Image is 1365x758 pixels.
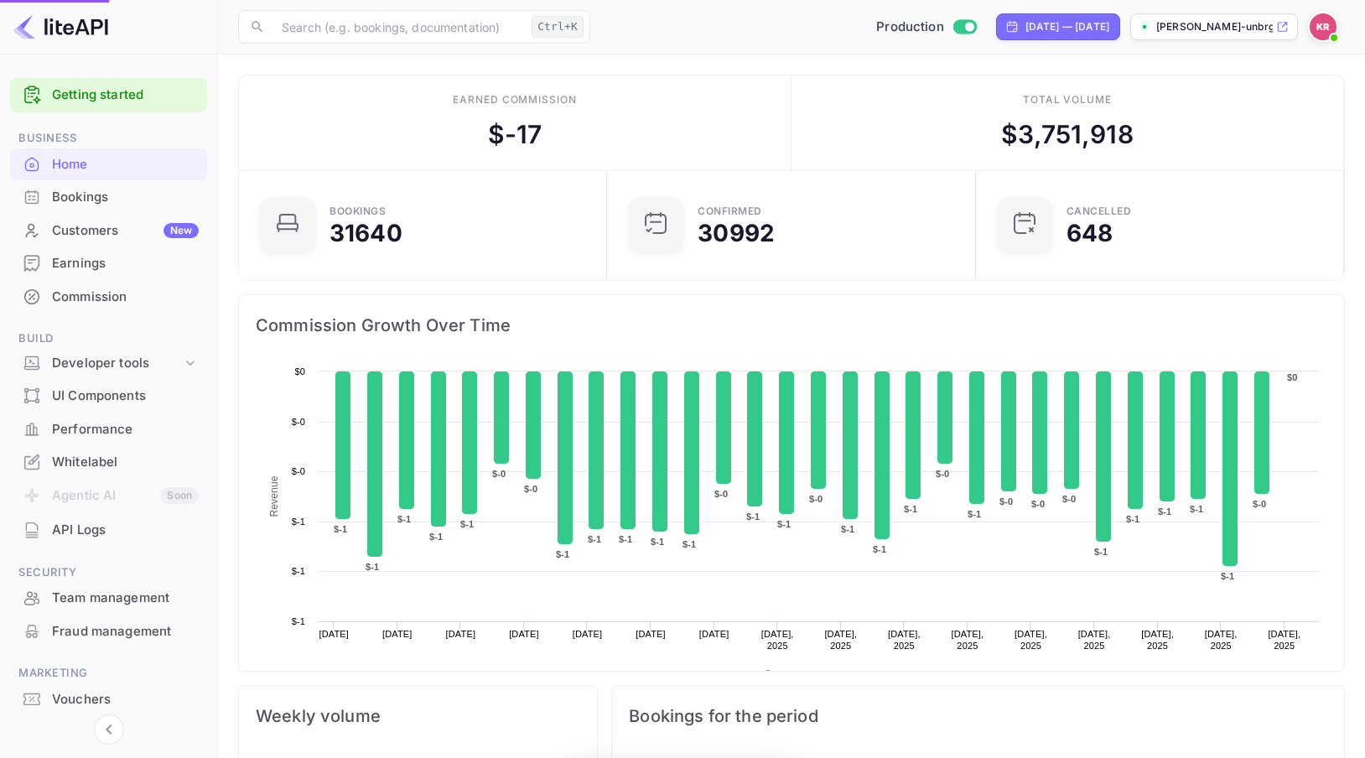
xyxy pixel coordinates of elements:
text: $-1 [682,539,696,549]
text: $-1 [334,524,347,534]
div: Vouchers [10,683,207,716]
text: [DATE], 2025 [1205,629,1238,651]
div: 648 [1067,221,1113,245]
text: [DATE], 2025 [824,629,857,651]
text: $-0 [999,496,1013,506]
text: $-0 [1031,499,1045,509]
text: $-1 [397,514,411,524]
text: $-1 [1190,504,1203,514]
text: [DATE], 2025 [1141,629,1174,651]
text: $-1 [841,524,854,534]
a: Performance [10,413,207,444]
text: $-1 [968,509,981,519]
span: Bookings for the period [629,703,1327,729]
text: $0 [294,366,305,376]
text: $-1 [460,519,474,529]
div: Developer tools [52,354,182,373]
a: Home [10,148,207,179]
text: $-1 [1126,514,1139,524]
text: $0 [1287,372,1298,382]
div: $ -17 [488,116,542,153]
text: [DATE], 2025 [888,629,921,651]
text: $-1 [777,519,791,529]
a: UI Components [10,380,207,411]
div: API Logs [10,514,207,547]
a: CustomersNew [10,215,207,246]
a: Earnings [10,247,207,278]
div: Home [52,155,199,174]
a: Fraud management [10,615,207,646]
div: Fraud management [52,622,199,641]
a: Commission [10,281,207,312]
div: Click to change the date range period [996,13,1120,40]
div: [DATE] — [DATE] [1025,19,1109,34]
div: Home [10,148,207,181]
div: Whitelabel [10,446,207,479]
text: $-1 [588,534,601,544]
a: Vouchers [10,683,207,714]
div: CANCELLED [1067,206,1132,216]
text: $-1 [1221,571,1234,581]
text: [DATE], 2025 [1078,629,1111,651]
div: Team management [10,582,207,615]
text: $-0 [1062,494,1076,504]
span: Marketing [10,664,207,683]
div: Whitelabel [52,453,199,472]
span: Weekly volume [256,703,580,729]
text: $-1 [873,544,886,554]
div: Bookings [52,188,199,207]
text: [DATE], 2025 [952,629,984,651]
img: Kobus Roux [1310,13,1336,40]
text: $-1 [904,504,917,514]
text: $-1 [1094,547,1108,557]
text: $-0 [1253,499,1266,509]
div: Performance [52,420,199,439]
text: $-0 [292,466,305,476]
a: API Logs [10,514,207,545]
div: Ctrl+K [532,16,584,38]
span: Production [876,18,944,37]
text: $-1 [292,616,305,626]
text: [DATE], 2025 [1015,629,1047,651]
div: Earnings [10,247,207,280]
text: $-0 [714,489,728,499]
text: [DATE] [319,629,349,639]
text: $-1 [429,532,443,542]
text: $-0 [809,494,823,504]
text: [DATE] [509,629,539,639]
text: [DATE] [636,629,666,639]
span: Build [10,330,207,348]
div: Vouchers [52,690,199,709]
text: $-1 [746,511,760,522]
text: $-1 [292,517,305,527]
div: UI Components [10,380,207,413]
div: Earnings [52,254,199,273]
div: Total volume [1023,92,1113,107]
text: [DATE] [699,629,729,639]
text: $-1 [556,549,569,559]
text: [DATE] [382,629,413,639]
span: Commission Growth Over Time [256,312,1327,339]
input: Search (e.g. bookings, documentation) [272,10,525,44]
text: $-1 [619,534,632,544]
div: Performance [10,413,207,446]
div: $ 3,751,918 [1001,116,1134,153]
text: [DATE], 2025 [1268,629,1300,651]
a: Whitelabel [10,446,207,477]
text: $-1 [1158,506,1171,517]
span: Business [10,129,207,148]
a: Team management [10,582,207,613]
text: $-0 [936,469,949,479]
a: Bookings [10,181,207,212]
button: Collapse navigation [94,714,124,745]
div: Bookings [10,181,207,214]
div: Fraud management [10,615,207,648]
div: API Logs [52,521,199,540]
div: Earned commission [453,92,577,107]
text: $-0 [524,484,537,494]
text: [DATE], 2025 [761,629,794,651]
text: $-0 [492,469,506,479]
div: 31640 [330,221,402,245]
div: Commission [52,288,199,307]
text: $-0 [292,417,305,427]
